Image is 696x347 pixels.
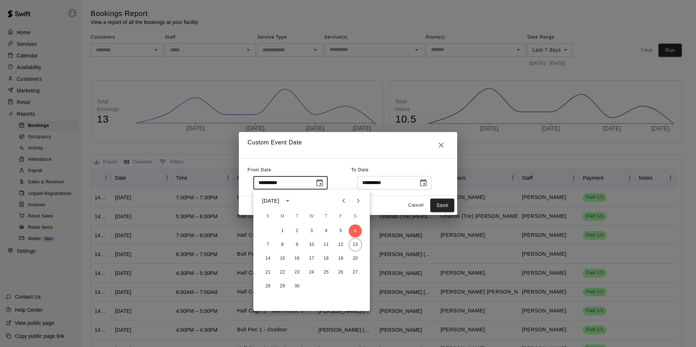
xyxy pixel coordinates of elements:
[416,176,431,190] button: Choose date, selected date is Sep 13, 2025
[334,252,347,265] button: 19
[351,167,369,172] span: To Date
[334,238,347,251] button: 12
[290,209,304,224] span: Tuesday
[261,209,274,224] span: Sunday
[320,209,333,224] span: Thursday
[261,252,274,265] button: 14
[349,238,362,251] button: 13
[305,266,318,279] button: 24
[276,224,289,238] button: 1
[290,266,304,279] button: 23
[351,194,365,208] button: Next month
[336,194,351,208] button: Previous month
[404,200,427,211] button: Cancel
[349,266,362,279] button: 27
[305,209,318,224] span: Wednesday
[261,280,274,293] button: 28
[276,280,289,293] button: 29
[434,138,448,152] button: Close
[276,266,289,279] button: 22
[261,238,274,251] button: 7
[248,167,272,172] span: From Date
[290,252,304,265] button: 16
[239,132,457,158] h2: Custom Event Date
[320,224,333,238] button: 4
[290,224,304,238] button: 2
[305,238,318,251] button: 10
[276,209,289,224] span: Monday
[430,199,454,212] button: Save
[261,266,274,279] button: 21
[349,252,362,265] button: 20
[349,224,362,238] button: 6
[281,195,294,207] button: calendar view is open, switch to year view
[290,238,304,251] button: 9
[276,238,289,251] button: 8
[305,252,318,265] button: 17
[290,280,304,293] button: 30
[320,238,333,251] button: 11
[305,224,318,238] button: 3
[349,209,362,224] span: Saturday
[312,176,327,190] button: Choose date, selected date is Sep 6, 2025
[320,252,333,265] button: 18
[320,266,333,279] button: 25
[334,266,347,279] button: 26
[334,209,347,224] span: Friday
[262,197,279,205] div: [DATE]
[276,252,289,265] button: 15
[334,224,347,238] button: 5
